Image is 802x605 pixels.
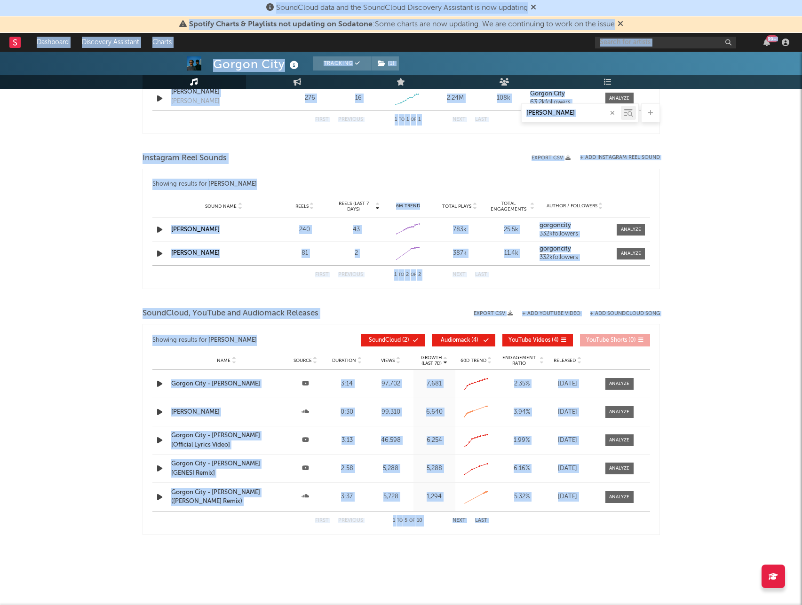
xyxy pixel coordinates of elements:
span: ( 4 ) [438,338,481,343]
span: Duration [332,358,356,363]
span: of [409,519,415,523]
input: Search for artists [595,37,736,48]
span: Engagement Ratio [500,355,539,366]
span: Audiomack [441,338,470,343]
div: [DATE] [549,464,587,473]
button: + Add Instagram Reel Sound [580,155,660,160]
button: (1) [372,56,399,71]
div: 6M Trend [385,203,432,210]
span: ( 0 ) [586,338,636,343]
div: 5,728 [370,492,411,502]
div: 1 5 10 [382,515,434,526]
button: Last [475,518,487,523]
a: Discovery Assistant [75,33,146,52]
div: 1,294 [416,492,453,502]
span: Spotify Charts & Playlists not updating on Sodatone [189,21,373,28]
span: Total Engagements [488,201,529,212]
div: 2.24M [433,94,477,103]
div: [DATE] [549,492,587,502]
div: [PERSON_NAME] [208,335,257,346]
div: 81 [281,249,328,258]
span: Sound Name [205,204,237,209]
div: [DATE] [549,408,587,417]
span: SoundCloud [369,338,401,343]
a: Dashboard [30,33,75,52]
div: 332k followers [540,254,610,261]
button: Last [475,272,487,277]
button: + Add SoundCloud Song [580,311,660,316]
button: Next [453,518,466,523]
button: SoundCloud(2) [361,334,425,346]
button: + Add SoundCloud Song [590,311,660,316]
input: Search by song name or URL [522,110,621,117]
div: + Add Instagram Reel Sound [571,155,660,160]
div: 0:30 [329,408,366,417]
span: Name [217,358,230,363]
span: Reels (last 7 days) [333,201,374,212]
strong: gorgoncity [540,246,571,252]
div: 2.35 % [500,379,544,389]
span: ( 2 ) [367,338,411,343]
div: 5,288 [416,464,453,473]
span: YouTube Videos [508,338,550,343]
div: 783k [436,225,483,235]
div: 1.99 % [500,436,544,445]
a: [PERSON_NAME] [171,250,220,256]
div: Showing results for [152,179,650,190]
span: Author / Followers [547,203,597,209]
span: : Some charts are now updating. We are continuing to work on the issue [189,21,615,28]
span: YouTube Shorts [586,338,627,343]
button: + Add YouTube Video [522,311,580,316]
a: [PERSON_NAME] [171,227,220,233]
span: Source [294,358,312,363]
div: 99 + [766,35,778,42]
span: 60D Trend [461,358,486,363]
span: Dismiss [531,4,536,12]
span: Reels [295,204,309,209]
div: 7,681 [416,379,453,389]
span: of [411,273,416,277]
a: Gorgon City - [PERSON_NAME] ([PERSON_NAME] Remix) [171,488,282,506]
button: Export CSV [474,311,513,316]
a: Gorgon City - [PERSON_NAME] [171,379,282,389]
button: Audiomack(4) [432,334,495,346]
div: 5,288 [370,464,411,473]
button: Tracking [313,56,372,71]
a: Gorgon City [530,91,596,97]
button: Next [453,272,466,277]
div: 43 [333,225,380,235]
button: 99+ [763,39,770,46]
div: 240 [281,225,328,235]
a: [PERSON_NAME] [171,408,282,417]
button: First [315,272,329,277]
div: 3:13 [329,436,366,445]
a: [PERSON_NAME] [171,87,270,97]
div: 6,640 [416,408,453,417]
div: 11.4k [488,249,535,258]
span: ( 1 ) [372,56,399,71]
div: [DATE] [549,436,587,445]
div: 16 [355,94,362,103]
div: [PERSON_NAME] [208,179,257,190]
span: SoundCloud, YouTube and Audiomack Releases [143,308,318,319]
button: Previous [338,272,363,277]
span: Total Plays [442,204,471,209]
p: Growth [421,355,442,361]
div: + Add YouTube Video [513,311,580,316]
div: 332k followers [540,231,610,237]
div: Showing results for [152,334,361,346]
div: Gorgon City - [PERSON_NAME] [Official Lyrics Video] [171,431,282,449]
div: 108k [482,94,525,103]
div: 276 [288,94,332,103]
a: gorgoncity [540,222,610,229]
strong: gorgoncity [540,222,571,228]
button: YouTube Videos(4) [502,334,573,346]
strong: Gorgon City [530,91,565,97]
div: 3:14 [329,379,366,389]
a: Gorgon City - [PERSON_NAME] [GENESI Remix] [171,459,282,478]
span: SoundCloud data and the SoundCloud Discovery Assistant is now updating [276,4,528,12]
